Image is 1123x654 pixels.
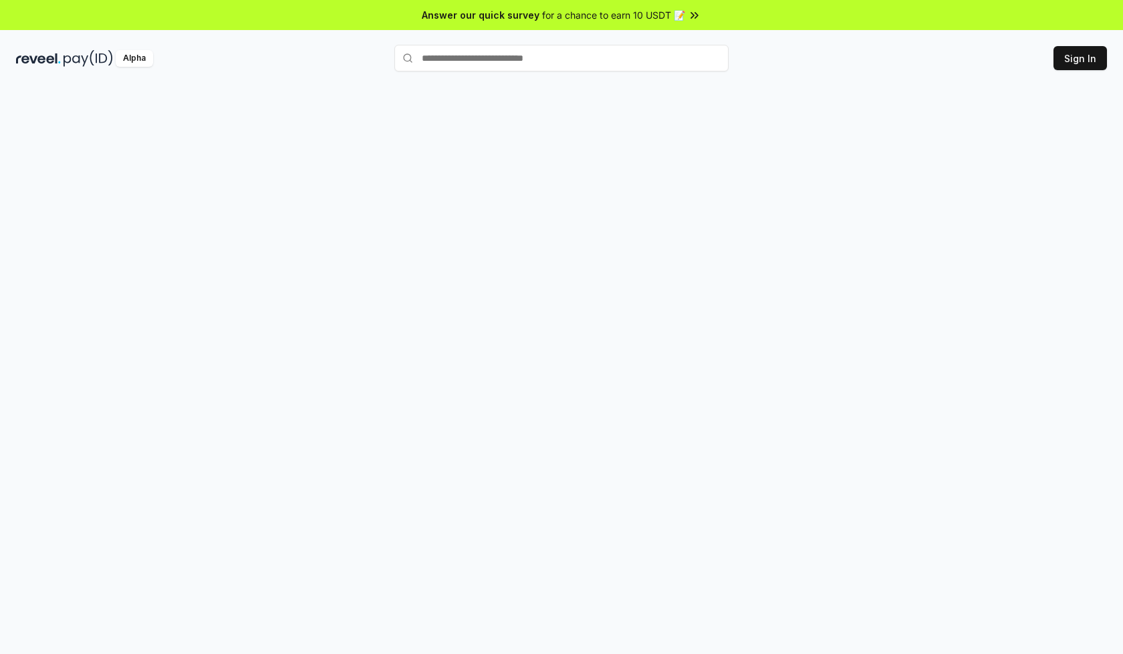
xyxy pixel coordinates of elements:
[64,50,113,67] img: pay_id
[542,8,685,22] span: for a chance to earn 10 USDT 📝
[116,50,153,67] div: Alpha
[1053,46,1107,70] button: Sign In
[422,8,539,22] span: Answer our quick survey
[16,50,61,67] img: reveel_dark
